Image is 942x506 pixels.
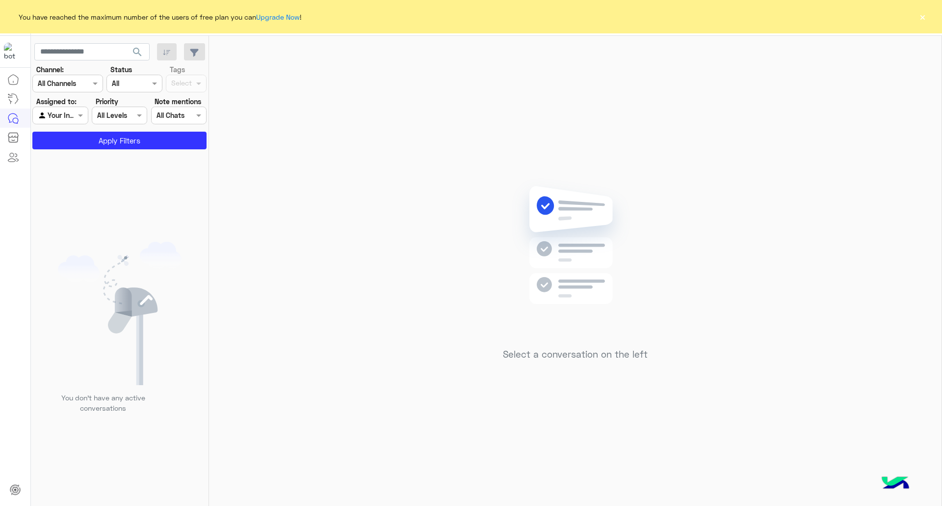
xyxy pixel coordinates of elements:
img: 713415422032625 [4,43,22,60]
img: hulul-logo.png [878,467,913,501]
label: Priority [96,96,118,107]
button: Apply Filters [32,132,207,149]
a: Upgrade Now [256,13,300,21]
label: Channel: [36,64,64,75]
label: Note mentions [155,96,201,107]
span: search [131,46,143,58]
img: no messages [504,178,646,341]
label: Assigned to: [36,96,77,107]
img: empty users [58,242,182,385]
h5: Select a conversation on the left [503,349,648,360]
button: × [917,12,927,22]
p: You don’t have any active conversations [53,393,153,414]
span: You have reached the maximum number of the users of free plan you can ! [19,12,301,22]
label: Status [110,64,132,75]
button: search [126,43,150,64]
